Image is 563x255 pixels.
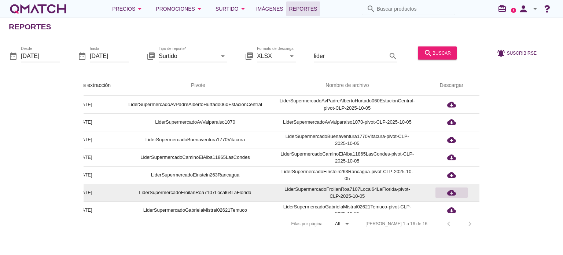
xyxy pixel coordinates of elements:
a: Imágenes [253,1,286,16]
i: cloud_download [447,171,456,179]
text: 2 [513,8,515,12]
div: Precios [112,4,144,13]
th: Nombre de archivo: Not sorted. [271,75,424,96]
td: [DATE] [50,131,119,149]
td: LiderSupermercadoBuenaventura1770Vitacura-pivot-CLP-2025-10-05 [271,131,424,149]
i: date_range [9,51,18,60]
button: Promociones [150,1,210,16]
td: LiderSupermercadoGabrielaMistral02621Temuco-pivot-CLP-2025-10-05 [271,201,424,219]
button: Surtido [210,1,253,16]
span: Imágenes [256,4,283,13]
div: Filas por página [218,213,352,234]
th: Descargar: Not sorted. [424,75,479,96]
a: Reportes [286,1,320,16]
i: cloud_download [447,188,456,197]
i: arrow_drop_down [343,219,352,228]
a: white-qmatch-logo [9,1,67,16]
span: Suscribirse [507,50,537,56]
div: [PERSON_NAME] 1 a 16 de 16 [365,221,427,227]
i: arrow_drop_down [218,51,227,60]
td: [DATE] [50,166,119,184]
i: search [424,48,433,57]
i: arrow_drop_down [531,4,540,13]
i: search [367,4,375,13]
td: LiderSupermercadoEinstein263Rancagua-pivot-CLP-2025-10-05 [271,166,424,184]
i: date_range [78,51,87,60]
td: [DATE] [50,201,119,219]
td: LiderSupermercadoBuenaventura1770Vitacura [119,131,271,149]
td: [DATE] [50,96,119,113]
i: arrow_drop_down [195,4,204,13]
button: buscar [418,46,457,59]
i: cloud_download [447,100,456,109]
a: 2 [511,8,516,13]
div: All [335,221,340,227]
i: cloud_download [447,206,456,215]
i: cloud_download [447,135,456,144]
td: LiderSupermercadoEinstein263Rancagua [119,166,271,184]
input: Buscar productos [377,3,450,15]
input: Desde [21,50,60,62]
i: arrow_drop_down [239,4,247,13]
h2: Reportes [9,21,51,33]
input: hasta [90,50,129,62]
input: Formato de descarga [257,50,286,62]
input: Tipo de reporte* [159,50,217,62]
i: person [516,4,531,14]
i: cloud_download [447,153,456,162]
td: LiderSupermercadoAvPadreAlbertoHurtado060EstacionCentral [119,96,271,113]
td: [DATE] [50,149,119,166]
td: LiderSupermercadoCaminoElAlba11865LasCondes-pivot-CLP-2025-10-05 [271,149,424,166]
i: library_books [147,51,155,60]
div: buscar [424,48,451,57]
td: LiderSupermercadoAvValparaiso1070-pivot-CLP-2025-10-05 [271,113,424,131]
input: Filtrar por texto [314,50,387,62]
i: arrow_drop_down [287,51,296,60]
td: [DATE] [50,184,119,201]
th: Pivote: Not sorted. Activate to sort ascending. [119,75,271,96]
i: redeem [498,4,509,13]
td: LiderSupermercadoAvValparaiso1070 [119,113,271,131]
div: Surtido [216,4,247,13]
span: Reportes [289,4,317,13]
i: library_books [245,51,254,60]
td: LiderSupermercadoFroilanRoa7107Local64LaFlorida-pivot-CLP-2025-10-05 [271,184,424,201]
td: LiderSupermercadoGabrielaMistral02621Temuco [119,201,271,219]
td: [DATE] [50,113,119,131]
th: Fecha de extracción: Sorted ascending. Activate to sort descending. [50,75,119,96]
div: Promociones [156,4,204,13]
td: LiderSupermercadoAvPadreAlbertoHurtado060EstacionCentral-pivot-CLP-2025-10-05 [271,96,424,113]
td: LiderSupermercadoCaminoElAlba11865LasCondes [119,149,271,166]
td: LiderSupermercadoFroilanRoa7107Local64LaFlorida [119,184,271,201]
button: Precios [106,1,150,16]
i: search [389,51,397,60]
button: Suscribirse [491,46,542,59]
i: arrow_drop_down [135,4,144,13]
i: notifications_active [497,48,507,57]
i: cloud_download [447,118,456,127]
